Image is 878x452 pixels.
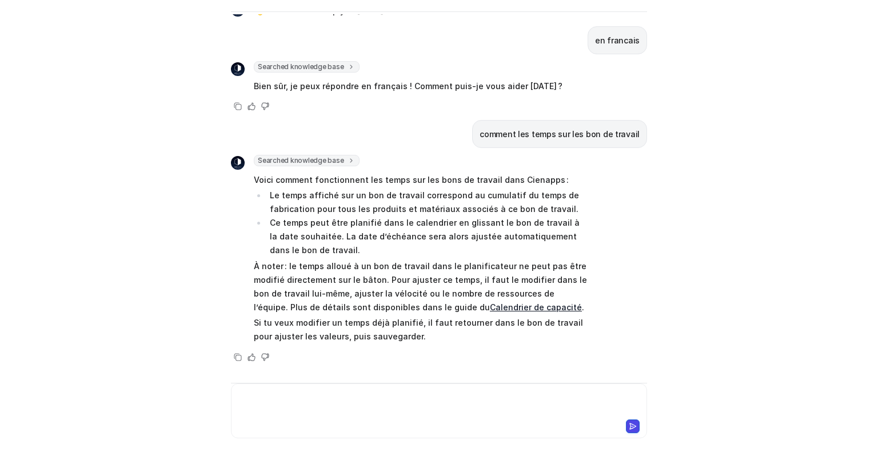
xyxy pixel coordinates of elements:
[254,259,588,314] p: À noter : le temps alloué à un bon de travail dans le planificateur ne peut pas être modifié dire...
[254,155,360,166] span: Searched knowledge base
[266,189,588,216] li: Le temps affiché sur un bon de travail correspond au cumulatif du temps de fabrication pour tous ...
[254,173,588,187] p: Voici comment fonctionnent les temps sur les bons de travail dans Cienapps :
[231,156,245,170] img: Widget
[254,316,588,343] p: Si tu veux modifier un temps déjà planifié, il faut retourner dans le bon de travail pour ajuster...
[254,61,360,73] span: Searched knowledge base
[490,302,582,312] a: Calendrier de capacité
[480,127,640,141] p: comment les temps sur les bon de travail
[595,34,640,47] p: en francais
[231,62,245,76] img: Widget
[266,216,588,257] li: Ce temps peut être planifié dans le calendrier en glissant le bon de travail à la date souhaitée....
[254,79,562,93] p: Bien sûr, je peux répondre en français ! Comment puis-je vous aider [DATE] ?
